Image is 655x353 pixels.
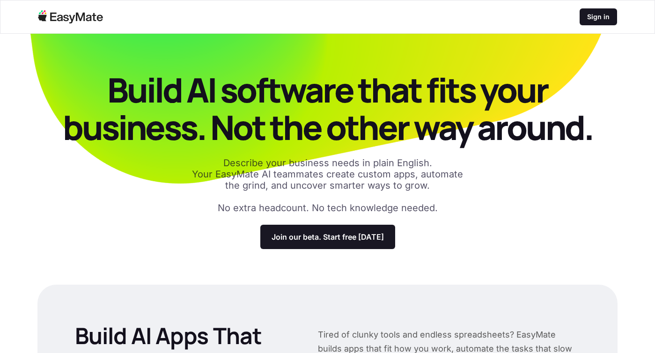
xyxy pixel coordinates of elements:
p: Sign in [587,12,610,22]
p: Build AI software that fits your business. Not the other way around. [37,71,618,146]
p: Describe your business needs in plain English. Your EasyMate AI teammates create custom apps, aut... [187,157,468,191]
a: Join our beta. Start free [DATE] [260,225,395,249]
a: Sign in [580,8,617,25]
p: No extra headcount. No tech knowledge needed. [218,202,438,213]
p: Join our beta. Start free [DATE] [272,232,384,242]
